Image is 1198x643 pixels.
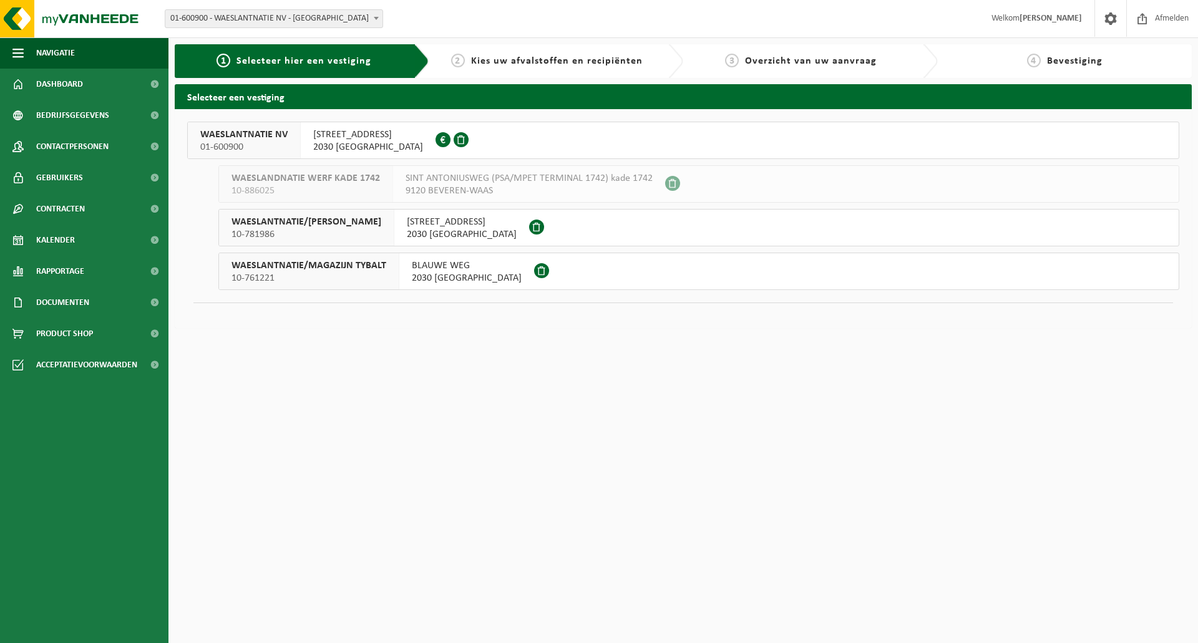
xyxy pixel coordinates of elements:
span: Bedrijfsgegevens [36,100,109,131]
span: Contactpersonen [36,131,109,162]
span: 01-600900 [200,141,288,153]
span: 4 [1027,54,1041,67]
strong: [PERSON_NAME] [1020,14,1082,23]
span: 9120 BEVEREN-WAAS [406,185,653,197]
span: Selecteer hier een vestiging [236,56,371,66]
span: 1 [217,54,230,67]
span: BLAUWE WEG [412,259,522,272]
span: 3 [725,54,739,67]
span: Overzicht van uw aanvraag [745,56,877,66]
span: Kalender [36,225,75,256]
span: Rapportage [36,256,84,287]
span: WAESLANDNATIE WERF KADE 1742 [231,172,380,185]
span: Contracten [36,193,85,225]
span: 2 [451,54,465,67]
span: Navigatie [36,37,75,69]
span: Documenten [36,287,89,318]
span: 10-761221 [231,272,386,284]
span: 2030 [GEOGRAPHIC_DATA] [412,272,522,284]
span: Dashboard [36,69,83,100]
span: WAESLANTNATIE/MAGAZIJN TYBALT [231,259,386,272]
button: WAESLANTNATIE/[PERSON_NAME] 10-781986 [STREET_ADDRESS]2030 [GEOGRAPHIC_DATA] [218,209,1179,246]
span: 10-886025 [231,185,380,197]
span: 2030 [GEOGRAPHIC_DATA] [407,228,517,241]
span: 01-600900 - WAESLANTNATIE NV - ANTWERPEN [165,10,382,27]
span: 2030 [GEOGRAPHIC_DATA] [313,141,423,153]
span: 01-600900 - WAESLANTNATIE NV - ANTWERPEN [165,9,383,28]
span: Bevestiging [1047,56,1103,66]
span: Acceptatievoorwaarden [36,349,137,380]
button: WAESLANTNATIE/MAGAZIJN TYBALT 10-761221 BLAUWE WEG2030 [GEOGRAPHIC_DATA] [218,253,1179,290]
button: WAESLANTNATIE NV 01-600900 [STREET_ADDRESS]2030 [GEOGRAPHIC_DATA] [187,122,1179,159]
span: [STREET_ADDRESS] [313,128,423,141]
h2: Selecteer een vestiging [175,84,1192,109]
span: SINT ANTONIUSWEG (PSA/MPET TERMINAL 1742) kade 1742 [406,172,653,185]
span: Kies uw afvalstoffen en recipiënten [471,56,643,66]
span: WAESLANTNATIE NV [200,128,288,141]
span: Gebruikers [36,162,83,193]
span: [STREET_ADDRESS] [407,216,517,228]
span: Product Shop [36,318,93,349]
span: WAESLANTNATIE/[PERSON_NAME] [231,216,381,228]
span: 10-781986 [231,228,381,241]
